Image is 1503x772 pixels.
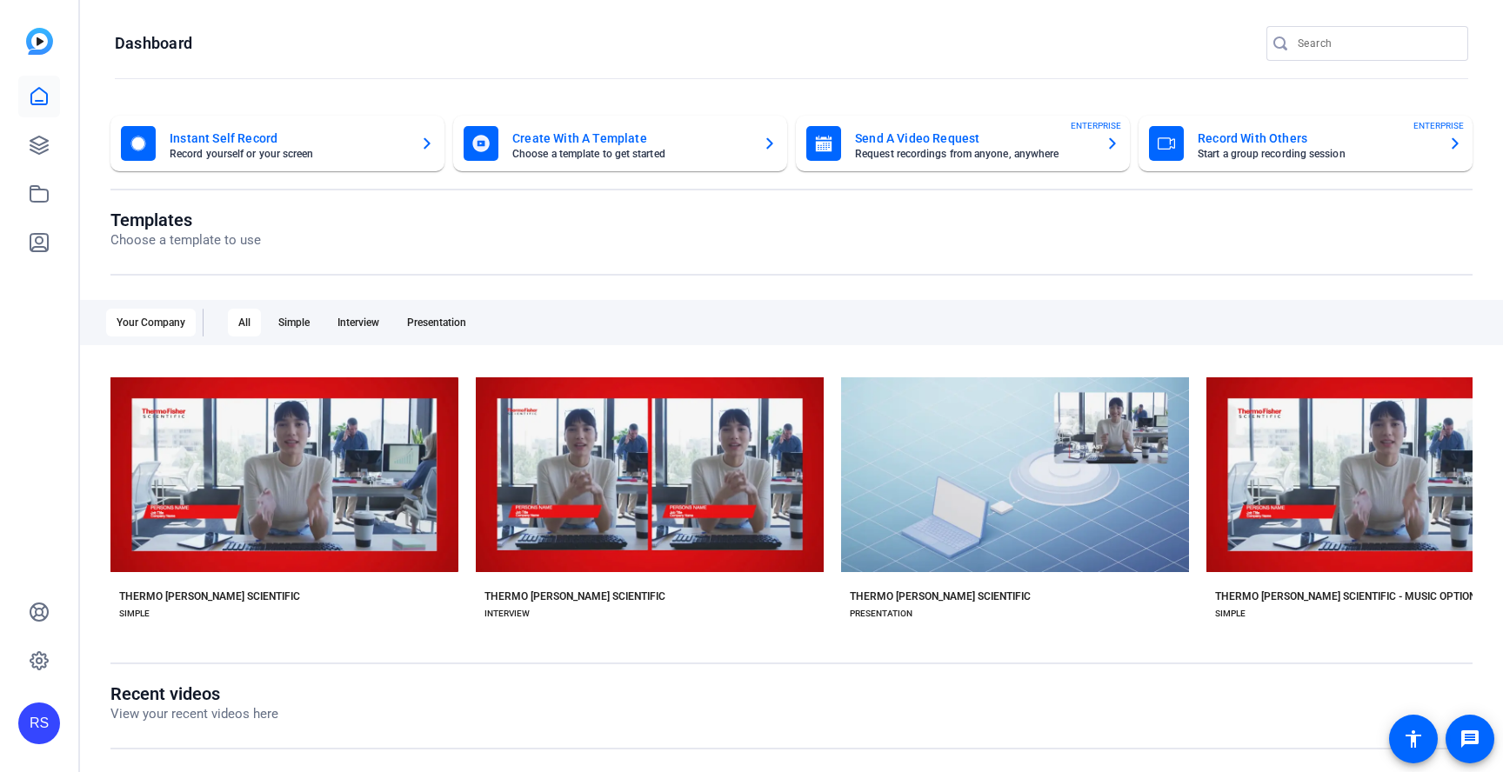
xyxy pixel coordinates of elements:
button: Instant Self RecordRecord yourself or your screen [110,116,444,171]
p: Choose a template to use [110,230,261,250]
span: ENTERPRISE [1071,119,1121,132]
button: Create With A TemplateChoose a template to get started [453,116,787,171]
div: RS [18,702,60,744]
p: View your recent videos here [110,704,278,724]
h1: Dashboard [115,33,192,54]
mat-card-title: Create With A Template [512,128,749,149]
button: Record With OthersStart a group recording sessionENTERPRISE [1139,116,1473,171]
div: THERMO [PERSON_NAME] SCIENTIFIC [850,589,1031,603]
mat-icon: accessibility [1403,729,1424,749]
div: THERMO [PERSON_NAME] SCIENTIFIC [119,589,300,603]
h1: Templates [110,210,261,230]
div: THERMO [PERSON_NAME] SCIENTIFIC - MUSIC OPTION [1215,589,1476,603]
span: ENTERPRISE [1413,119,1464,132]
mat-card-subtitle: Request recordings from anyone, anywhere [855,149,1092,159]
button: Send A Video RequestRequest recordings from anyone, anywhereENTERPRISE [796,116,1130,171]
div: Interview [327,309,390,336]
mat-card-title: Send A Video Request [855,128,1092,149]
mat-card-title: Instant Self Record [170,128,406,149]
div: All [228,309,261,336]
h1: Recent videos [110,683,278,704]
mat-icon: message [1460,729,1480,749]
div: Presentation [397,309,477,336]
div: PRESENTATION [850,607,912,621]
div: INTERVIEW [484,607,530,621]
mat-card-title: Record With Others [1198,128,1434,149]
input: Search [1298,33,1454,54]
div: SIMPLE [1215,607,1246,621]
div: Simple [268,309,320,336]
div: THERMO [PERSON_NAME] SCIENTIFIC [484,589,665,603]
div: Your Company [106,309,196,336]
div: SIMPLE [119,607,150,621]
img: blue-gradient.svg [26,28,53,55]
mat-card-subtitle: Choose a template to get started [512,149,749,159]
mat-card-subtitle: Start a group recording session [1198,149,1434,159]
mat-card-subtitle: Record yourself or your screen [170,149,406,159]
